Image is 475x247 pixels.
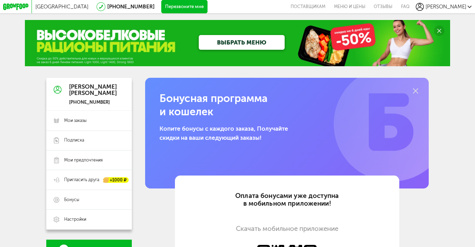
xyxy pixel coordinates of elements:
span: Мои предпочтения [64,157,103,163]
a: [PHONE_NUMBER] [107,4,155,10]
a: Мои заказы [46,111,132,130]
span: [GEOGRAPHIC_DATA] [35,4,88,10]
img: b.77db1d0.png [334,66,449,181]
div: +1000 ₽ [103,177,129,183]
span: Настройки [64,217,86,222]
a: Настройки [46,210,132,229]
div: Оплата бонусами уже доступна в мобильном приложении! [191,192,383,208]
p: Копите бонусы с каждого заказа, Получайте скидки на ваши следующий заказы! [160,124,304,143]
h1: Бонусная программа и кошелек [160,92,343,118]
div: Скачать мобильное приложение [191,225,383,233]
span: Пригласить друга [64,177,99,183]
span: Мои заказы [64,118,87,124]
div: [PERSON_NAME] [PERSON_NAME] [69,83,117,97]
a: Подписка [46,131,132,150]
a: Бонусы [46,190,132,210]
a: ВЫБРАТЬ МЕНЮ [199,35,285,50]
span: [PERSON_NAME] [426,4,466,10]
a: Мои предпочтения [46,150,132,170]
span: Бонусы [64,197,79,203]
span: Подписка [64,137,84,143]
div: [PHONE_NUMBER] [69,100,117,105]
a: Пригласить друга +1000 ₽ [46,170,132,190]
